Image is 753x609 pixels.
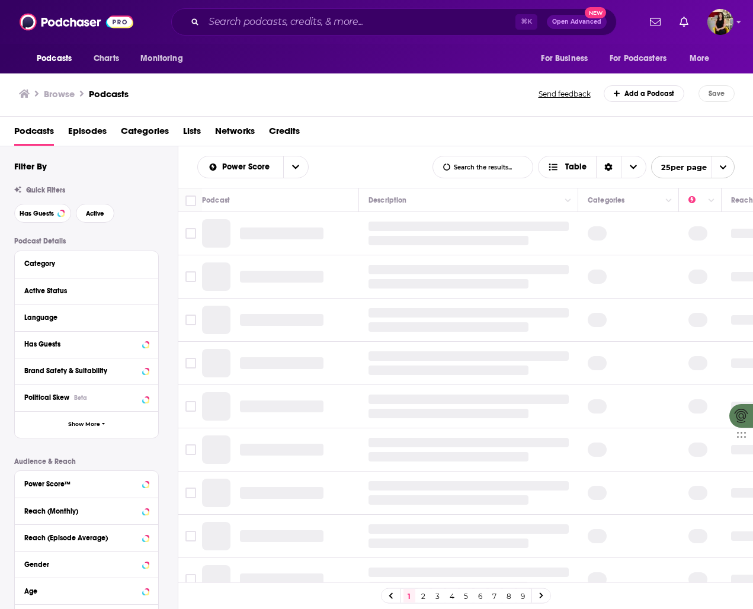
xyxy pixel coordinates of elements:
div: Description [369,193,406,207]
span: For Podcasters [610,50,667,67]
button: Power Score™ [24,476,149,491]
div: Active Status [24,287,141,295]
button: Save [698,85,735,102]
div: Power Score™ [24,480,139,488]
button: Brand Safety & Suitability [24,363,149,378]
a: Charts [86,47,126,70]
img: User Profile [707,9,733,35]
a: 1 [403,589,415,603]
button: Show profile menu [707,9,733,35]
button: Choose View [538,156,646,178]
button: open menu [681,47,725,70]
button: Active Status [24,283,149,298]
button: Open AdvancedNew [547,15,607,29]
a: Show notifications dropdown [675,12,693,32]
h3: Browse [44,88,75,100]
span: Table [565,163,587,171]
div: Age [24,587,139,595]
div: Has Guests [24,340,139,348]
span: Toggle select row [185,488,196,498]
span: Has Guests [20,210,54,217]
div: Reach (Episode Average) [24,534,139,542]
a: Show notifications dropdown [645,12,665,32]
span: ⌘ K [515,14,537,30]
a: 8 [503,589,515,603]
button: Reach (Monthly) [24,503,149,518]
a: 9 [517,589,529,603]
div: Reach (Monthly) [24,507,139,515]
span: Logged in as cassey [707,9,733,35]
p: Podcast Details [14,237,159,245]
button: Age [24,583,149,598]
div: Power Score [688,193,705,207]
a: Networks [215,121,255,146]
span: Monitoring [140,50,182,67]
a: Add a Podcast [604,85,685,102]
div: Category [24,259,141,268]
a: Credits [269,121,300,146]
img: Podchaser - Follow, Share and Rate Podcasts [20,11,133,33]
button: Column Actions [704,194,719,208]
button: Category [24,256,149,271]
div: Beta [74,394,87,402]
button: open menu [533,47,603,70]
button: open menu [28,47,87,70]
div: Categories [588,193,624,207]
button: Political SkewBeta [24,390,149,405]
a: Categories [121,121,169,146]
span: Toggle select row [185,228,196,239]
a: 4 [446,589,458,603]
button: Column Actions [662,194,676,208]
span: Toggle select row [185,315,196,325]
button: Active [76,204,114,223]
a: 2 [418,589,430,603]
span: Show More [68,421,100,428]
span: 25 per page [652,158,707,177]
span: Political Skew [24,393,69,402]
div: Language [24,313,141,322]
span: Open Advanced [552,19,601,25]
div: Search podcasts, credits, & more... [171,8,617,36]
a: 5 [460,589,472,603]
span: For Business [541,50,588,67]
button: Column Actions [561,194,575,208]
div: Gender [24,560,139,569]
span: Charts [94,50,119,67]
button: Show More [15,411,158,438]
a: Podcasts [14,121,54,146]
span: New [585,7,606,18]
button: open menu [602,47,684,70]
span: Toggle select row [185,444,196,455]
a: 3 [432,589,444,603]
button: open menu [198,163,283,171]
a: 7 [489,589,501,603]
a: 6 [475,589,486,603]
p: Audience & Reach [14,457,159,466]
div: Sort Direction [596,156,621,178]
button: Send feedback [535,89,594,99]
button: Reach (Episode Average) [24,530,149,544]
span: Quick Filters [26,186,65,194]
button: open menu [651,156,735,178]
input: Search podcasts, credits, & more... [204,12,515,31]
span: Active [86,210,104,217]
h2: Choose List sort [197,156,309,178]
a: Lists [183,121,201,146]
a: Podcasts [89,88,129,100]
a: Episodes [68,121,107,146]
span: Toggle select row [185,531,196,541]
button: open menu [132,47,198,70]
h2: Filter By [14,161,47,172]
button: Has Guests [14,204,71,223]
span: Podcasts [37,50,72,67]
